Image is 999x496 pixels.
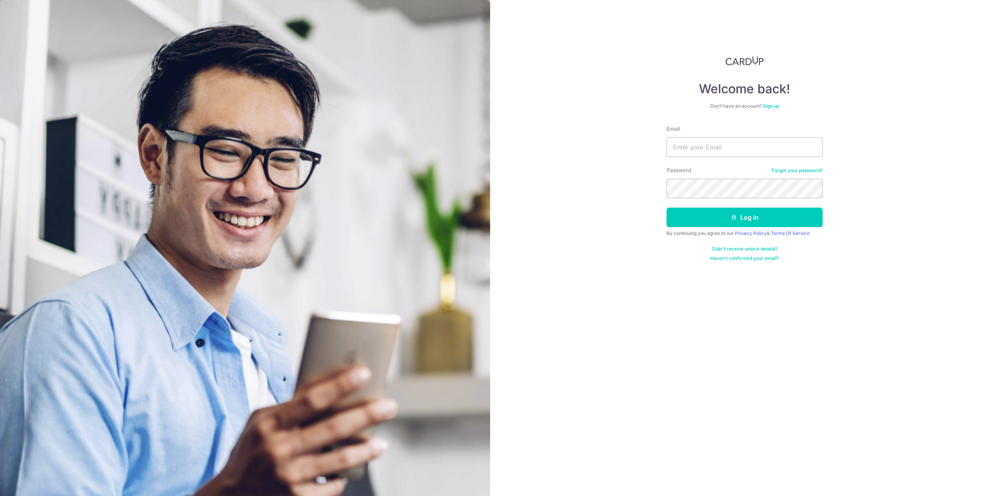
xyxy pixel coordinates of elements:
a: Terms Of Service [771,230,810,236]
div: Don’t have an account? [667,103,823,109]
input: Enter your Email [667,137,823,157]
button: Log in [667,208,823,227]
a: Haven't confirmed your email? [710,255,779,261]
h4: Welcome back! [667,81,823,97]
label: Password [667,166,691,174]
img: CardUp Logo [725,56,764,66]
label: Email [667,125,680,133]
div: By continuing you agree to our & [667,230,823,236]
a: Didn't receive unlock details? [712,246,777,252]
a: Forgot your password? [772,167,823,174]
a: Sign up [763,103,779,109]
a: Privacy Policy [735,230,767,236]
